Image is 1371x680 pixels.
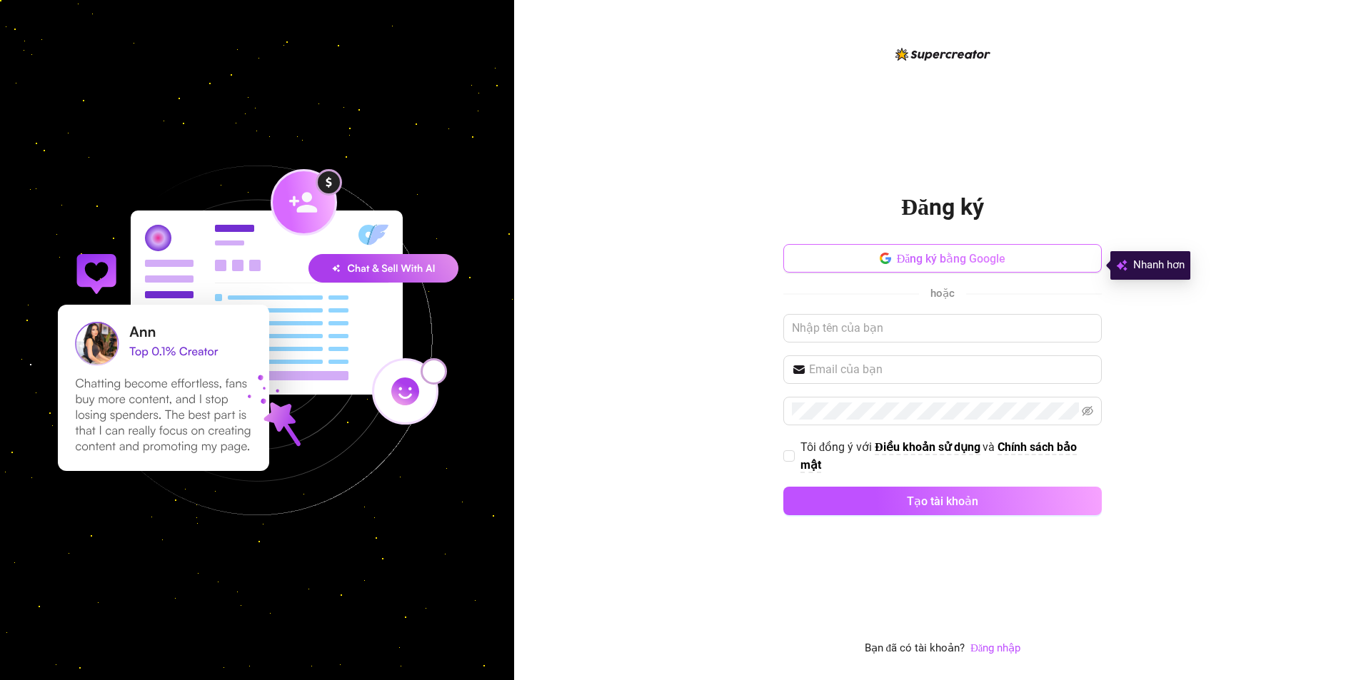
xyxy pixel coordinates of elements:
font: Đăng nhập [970,641,1021,654]
a: Điều khoản sử dụng [875,440,980,455]
font: Tạo tài khoản [907,494,978,508]
button: Tạo tài khoản [783,487,1102,515]
img: logo-BBDzfeDw.svg [895,48,990,61]
input: Email của bạn [809,361,1093,378]
font: Đăng ký bằng Google [897,252,1006,265]
img: signup-background-D0MIrEPF.svg [10,93,504,587]
input: Nhập tên của bạn [783,314,1102,342]
font: Đăng ký [901,193,984,220]
font: Tôi đồng ý với [800,440,872,454]
font: Bạn đã có tài khoản? [865,641,965,654]
font: và [983,440,995,454]
font: hoặc [930,287,955,300]
span: mắt không nhìn thấy được [1082,405,1093,417]
a: Đăng nhập [970,640,1021,657]
img: svg%3e [1116,257,1128,274]
font: Điều khoản sử dụng [875,440,980,454]
font: Nhanh hơn [1133,258,1185,271]
button: Đăng ký bằng Google [783,244,1102,273]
